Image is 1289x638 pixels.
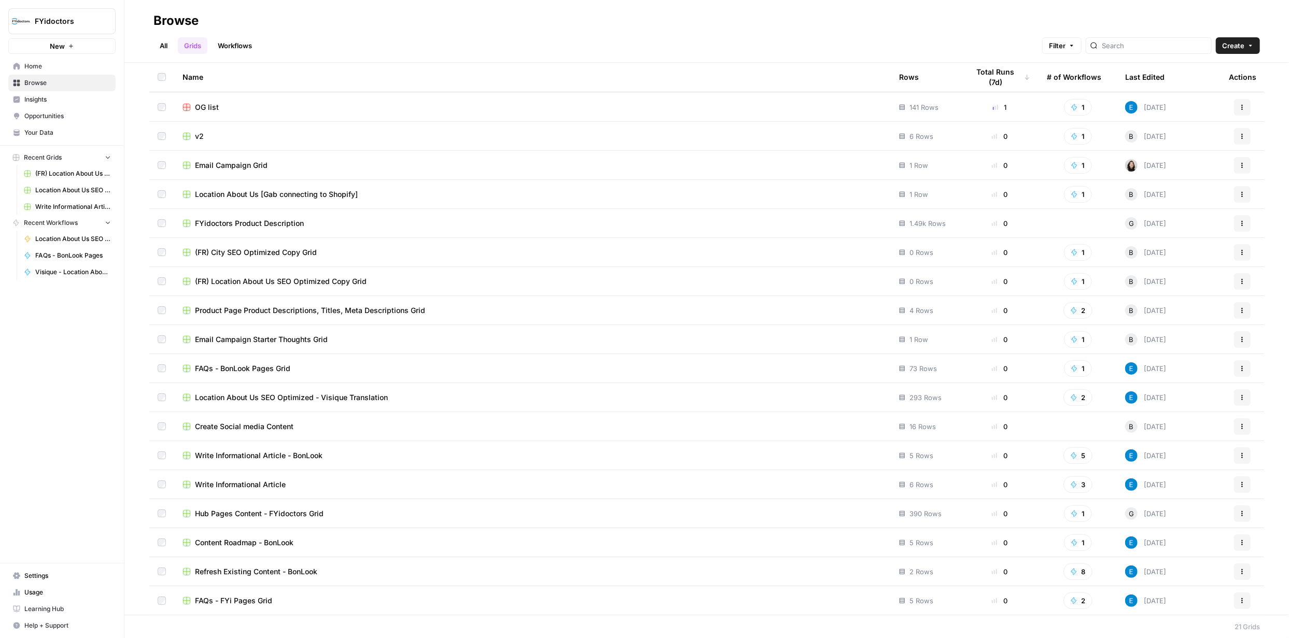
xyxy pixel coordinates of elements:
div: 0 [969,334,1030,345]
div: 0 [969,218,1030,229]
div: Domain: [DOMAIN_NAME] [27,27,114,35]
span: 73 Rows [909,363,937,374]
span: Browse [24,78,111,88]
span: 1.49k Rows [909,218,946,229]
a: Home [8,58,116,75]
span: Write Informational Article - BonLook [195,450,323,461]
button: 2 [1063,389,1092,406]
span: B [1129,276,1134,287]
div: [DATE] [1125,304,1166,317]
span: FAQs - FYi Pages Grid [195,596,272,606]
span: (FR) Location About Us SEO Optimized Copy Grid [35,169,111,178]
div: [DATE] [1125,594,1166,607]
span: Email Campaign Starter Thoughts Grid [195,334,328,345]
div: [DATE] [1125,565,1166,578]
div: [DATE] [1125,159,1166,172]
img: lntvtk5df957tx83savlbk37mrre [1125,478,1138,491]
span: FYidoctors [35,16,97,26]
a: v2 [183,131,882,141]
button: Help + Support [8,617,116,634]
a: Usage [8,584,116,601]
a: Location About Us [Gab connecting to Shopify] [183,189,882,200]
button: 1 [1064,505,1092,522]
button: 1 [1064,99,1092,116]
img: t5ef5oef8zpw1w4g2xghobes91mw [1125,159,1138,172]
div: Browse [153,12,199,29]
span: (FR) Location About Us SEO Optimized Copy Grid [195,276,367,287]
button: 3 [1063,476,1092,493]
span: 4 Rows [909,305,933,316]
a: (FR) Location About Us SEO Optimized Copy Grid [183,276,882,287]
button: Workspace: FYidoctors [8,8,116,34]
img: tab_domain_overview_orange.svg [30,60,38,68]
span: 5 Rows [909,596,933,606]
span: 5 Rows [909,537,933,548]
span: Location About Us SEO Optimized Copy [35,234,111,244]
div: 21 Grids [1235,621,1260,632]
a: Grids [178,37,207,54]
a: OG list [183,102,882,112]
div: [DATE] [1125,362,1166,375]
span: 293 Rows [909,392,942,403]
div: [DATE] [1125,449,1166,462]
span: Create [1222,40,1244,51]
span: Settings [24,571,111,580]
div: [DATE] [1125,217,1166,230]
button: 1 [1064,186,1092,203]
img: lntvtk5df957tx83savlbk37mrre [1125,565,1138,578]
div: 0 [969,392,1030,403]
button: 2 [1063,592,1092,609]
a: Workflows [212,37,258,54]
span: FYidoctors Product Description [195,218,304,229]
button: 1 [1064,534,1092,551]
span: Hub Pages Content - FYidoctors Grid [195,508,324,519]
img: lntvtk5df957tx83savlbk37mrre [1125,449,1138,462]
a: FAQs - BonLook Pages Grid [183,363,882,374]
button: 1 [1064,273,1092,290]
span: Opportunities [24,111,111,121]
a: Write Informational Article [183,479,882,490]
img: lntvtk5df957tx83savlbk37mrre [1125,362,1138,375]
span: B [1129,247,1134,258]
a: Browse [8,75,116,91]
div: [DATE] [1125,507,1166,520]
a: Hub Pages Content - FYidoctors Grid [183,508,882,519]
a: (FR) City SEO Optimized Copy Grid [183,247,882,258]
span: Learning Hub [24,604,111,614]
a: Insights [8,91,116,108]
div: Name [183,63,882,91]
img: lntvtk5df957tx83savlbk37mrre [1125,536,1138,549]
span: Filter [1049,40,1066,51]
button: Recent Grids [8,150,116,165]
div: [DATE] [1125,246,1166,259]
button: 8 [1063,563,1092,580]
div: 0 [969,537,1030,548]
div: 0 [969,160,1030,171]
img: lntvtk5df957tx83savlbk37mrre [1125,391,1138,404]
span: v2 [195,131,204,141]
span: 6 Rows [909,131,933,141]
a: Visique - Location About Us - Translation [19,264,116,280]
div: [DATE] [1125,536,1166,549]
span: Recent Workflows [24,218,78,228]
div: Total Runs (7d) [969,63,1030,91]
span: Create Social media Content [195,421,293,432]
span: Write Informational Article [195,479,286,490]
button: Filter [1042,37,1082,54]
div: 0 [969,566,1030,577]
span: 1 Row [909,334,928,345]
button: 1 [1064,331,1092,348]
span: 0 Rows [909,247,933,258]
span: Your Data [24,128,111,137]
div: [DATE] [1125,333,1166,346]
span: Recent Grids [24,153,62,162]
a: Email Campaign Grid [183,160,882,171]
div: Keywords by Traffic [116,61,171,68]
span: 5 Rows [909,450,933,461]
span: B [1129,334,1134,345]
div: 0 [969,508,1030,519]
div: 0 [969,189,1030,200]
a: Location About Us SEO Optimized Copy [19,231,116,247]
div: 0 [969,247,1030,258]
a: Learning Hub [8,601,116,617]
